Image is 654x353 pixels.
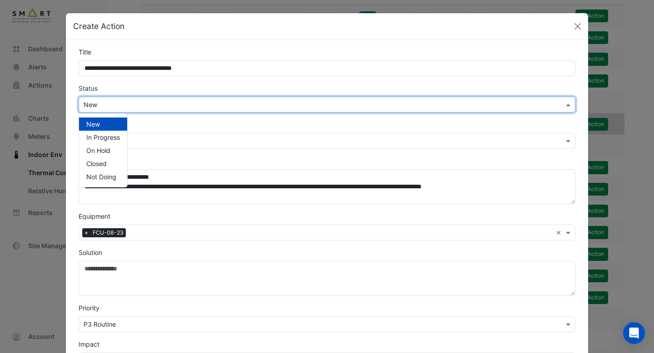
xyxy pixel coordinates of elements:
[86,120,100,128] span: New
[79,303,99,313] label: Priority
[82,228,90,237] span: ×
[73,20,124,32] h5: Create Action
[86,133,120,141] span: In Progress
[623,322,645,344] div: Open Intercom Messenger
[79,339,99,349] label: Impact
[79,83,98,93] label: Status
[86,173,116,181] span: Not Doing
[79,47,91,57] label: Title
[90,228,126,237] span: FCU-08-23
[86,160,107,167] span: Closed
[571,20,585,33] button: Close
[79,211,110,221] label: Equipment
[556,228,564,237] span: Clear
[79,248,102,257] label: Solution
[79,114,127,187] div: Options List
[86,147,110,154] span: On Hold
